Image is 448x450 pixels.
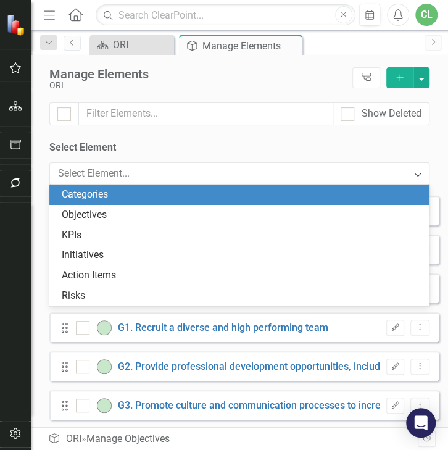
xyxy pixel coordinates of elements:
[93,37,171,52] a: ORI
[97,320,112,335] img: On-track
[49,141,429,155] label: Select Element
[62,248,422,262] div: Initiatives
[62,228,422,243] div: KPIs
[62,208,422,222] div: Objectives
[362,107,421,121] div: Show Deleted
[62,269,422,283] div: Action Items
[49,81,346,90] div: ORI
[113,37,171,52] div: ORI
[97,359,112,374] img: On-track
[97,398,112,413] img: On-track
[96,4,355,26] input: Search ClearPoint...
[202,38,299,54] div: Manage Elements
[406,408,436,438] div: Open Intercom Messenger
[415,4,438,26] button: CL
[62,289,422,303] div: Risks
[65,433,81,444] a: ORI
[62,188,422,202] div: Categories
[6,14,28,36] img: ClearPoint Strategy
[48,432,418,446] div: » Manage Objectives
[78,102,333,125] input: Filter Elements...
[118,322,328,333] a: G1. Recruit a diverse and high performing team
[49,67,346,81] div: Manage Elements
